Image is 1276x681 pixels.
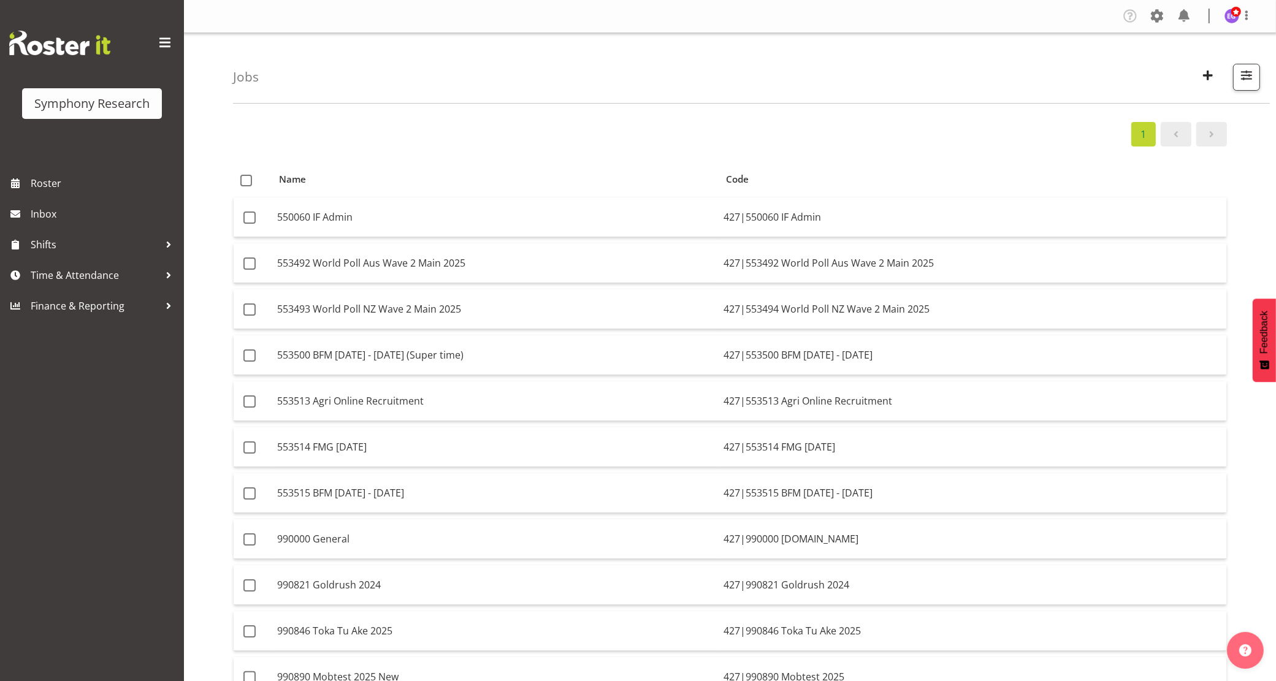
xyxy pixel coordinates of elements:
[719,197,1226,237] td: 427|550060 IF Admin
[272,289,719,329] td: 553493 World Poll NZ Wave 2 Main 2025
[31,235,159,254] span: Shifts
[31,266,159,284] span: Time & Attendance
[1195,64,1221,91] button: Create New Job
[31,297,159,315] span: Finance & Reporting
[719,335,1226,375] td: 427|553500 BFM [DATE] - [DATE]
[272,335,719,375] td: 553500 BFM [DATE] - [DATE] (Super time)
[1233,64,1260,91] button: Filter Jobs
[719,519,1226,559] td: 427|990000 [DOMAIN_NAME]
[272,243,719,283] td: 553492 World Poll Aus Wave 2 Main 2025
[233,70,259,84] h4: Jobs
[34,94,150,113] div: Symphony Research
[272,427,719,467] td: 553514 FMG [DATE]
[9,31,110,55] img: Rosterit website logo
[272,197,719,237] td: 550060 IF Admin
[272,473,719,513] td: 553515 BFM [DATE] - [DATE]
[726,172,749,186] span: Code
[719,611,1226,651] td: 427|990846 Toka Tu Ake 2025
[719,565,1226,605] td: 427|990821 Goldrush 2024
[272,611,719,651] td: 990846 Toka Tu Ake 2025
[31,174,178,192] span: Roster
[719,243,1226,283] td: 427|553492 World Poll Aus Wave 2 Main 2025
[1239,644,1251,656] img: help-xxl-2.png
[1253,299,1276,382] button: Feedback - Show survey
[719,289,1226,329] td: 427|553494 World Poll NZ Wave 2 Main 2025
[719,473,1226,513] td: 427|553515 BFM [DATE] - [DATE]
[1224,9,1239,23] img: emma-gannaway277.jpg
[31,205,178,223] span: Inbox
[719,427,1226,467] td: 427|553514 FMG [DATE]
[272,381,719,421] td: 553513 Agri Online Recruitment
[272,519,719,559] td: 990000 General
[279,172,306,186] span: Name
[719,381,1226,421] td: 427|553513 Agri Online Recruitment
[272,565,719,605] td: 990821 Goldrush 2024
[1259,311,1270,354] span: Feedback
